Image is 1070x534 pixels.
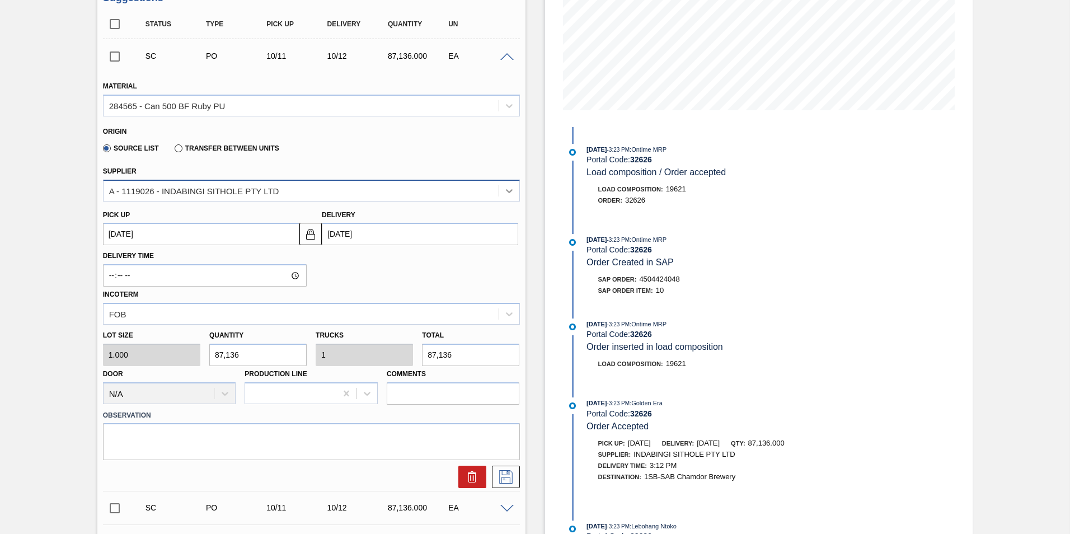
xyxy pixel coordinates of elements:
[607,237,630,243] span: - 3:23 PM
[325,51,392,60] div: 10/12/2025
[387,366,520,382] label: Comments
[103,144,159,152] label: Source List
[586,257,674,267] span: Order Created in SAP
[633,450,735,458] span: INDABINGI SITHOLE PTY LTD
[598,474,641,480] span: Destination:
[103,167,137,175] label: Supplier
[666,359,686,368] span: 19621
[143,51,210,60] div: Suggestion Created
[586,409,852,418] div: Portal Code:
[630,321,667,327] span: : Ontime MRP
[445,51,513,60] div: EA
[569,526,576,532] img: atual
[586,146,607,153] span: [DATE]
[666,185,686,193] span: 19621
[586,167,726,177] span: Load composition / Order accepted
[639,275,679,283] span: 4504424048
[103,248,307,264] label: Delivery Time
[103,82,137,90] label: Material
[569,239,576,246] img: atual
[598,360,663,367] span: Load Composition :
[748,439,785,447] span: 87,136.000
[598,197,622,204] span: Order :
[607,147,630,153] span: - 3:23 PM
[322,211,355,219] label: Delivery
[586,400,607,406] span: [DATE]
[264,20,331,28] div: Pick up
[586,342,723,352] span: Order inserted in load composition
[697,439,720,447] span: [DATE]
[569,149,576,156] img: atual
[586,236,607,243] span: [DATE]
[598,440,625,447] span: Pick up:
[264,503,331,512] div: 10/11/2025
[209,331,243,339] label: Quantity
[422,331,444,339] label: Total
[630,409,652,418] strong: 32626
[625,196,645,204] span: 32626
[630,523,677,530] span: : Lebohang Ntoko
[630,400,663,406] span: : Golden Era
[143,503,210,512] div: Suggestion Created
[586,245,852,254] div: Portal Code:
[203,503,271,512] div: Purchase order
[453,466,486,488] div: Delete Suggestion
[103,211,130,219] label: Pick up
[486,466,520,488] div: Save Suggestion
[628,439,651,447] span: [DATE]
[325,20,392,28] div: Delivery
[203,20,271,28] div: Type
[731,440,745,447] span: Qty:
[385,20,453,28] div: Quantity
[630,146,667,153] span: : Ontime MRP
[445,20,513,28] div: UN
[598,451,631,458] span: Supplier:
[586,155,852,164] div: Portal Code:
[598,287,653,294] span: SAP Order Item:
[103,407,520,424] label: Observation
[586,321,607,327] span: [DATE]
[630,330,652,339] strong: 32626
[103,223,299,245] input: mm/dd/yyyy
[569,324,576,330] img: atual
[630,155,652,164] strong: 32626
[586,421,649,431] span: Order Accepted
[607,523,630,530] span: - 3:23 PM
[109,101,226,110] div: 284565 - Can 500 BF Ruby PU
[264,51,331,60] div: 10/11/2025
[322,223,518,245] input: mm/dd/yyyy
[175,144,279,152] label: Transfer between Units
[143,20,210,28] div: Status
[109,309,126,318] div: FOB
[598,186,663,193] span: Load Composition :
[304,227,317,241] img: locked
[586,330,852,339] div: Portal Code:
[325,503,392,512] div: 10/12/2025
[586,523,607,530] span: [DATE]
[385,503,453,512] div: 87,136.000
[445,503,513,512] div: EA
[316,331,344,339] label: Trucks
[607,400,630,406] span: - 3:23 PM
[103,370,123,378] label: Door
[569,402,576,409] img: atual
[662,440,694,447] span: Delivery:
[299,223,322,245] button: locked
[385,51,453,60] div: 87,136.000
[245,370,307,378] label: Production Line
[598,462,647,469] span: Delivery Time :
[598,276,637,283] span: SAP Order:
[103,291,139,298] label: Incoterm
[650,461,677,470] span: 3:12 PM
[607,321,630,327] span: - 3:23 PM
[644,472,735,481] span: 1SB-SAB Chamdor Brewery
[103,128,127,135] label: Origin
[109,186,279,195] div: A - 1119026 - INDABINGI SITHOLE PTY LTD
[103,327,200,344] label: Lot size
[203,51,271,60] div: Purchase order
[656,286,664,294] span: 10
[630,245,652,254] strong: 32626
[630,236,667,243] span: : Ontime MRP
